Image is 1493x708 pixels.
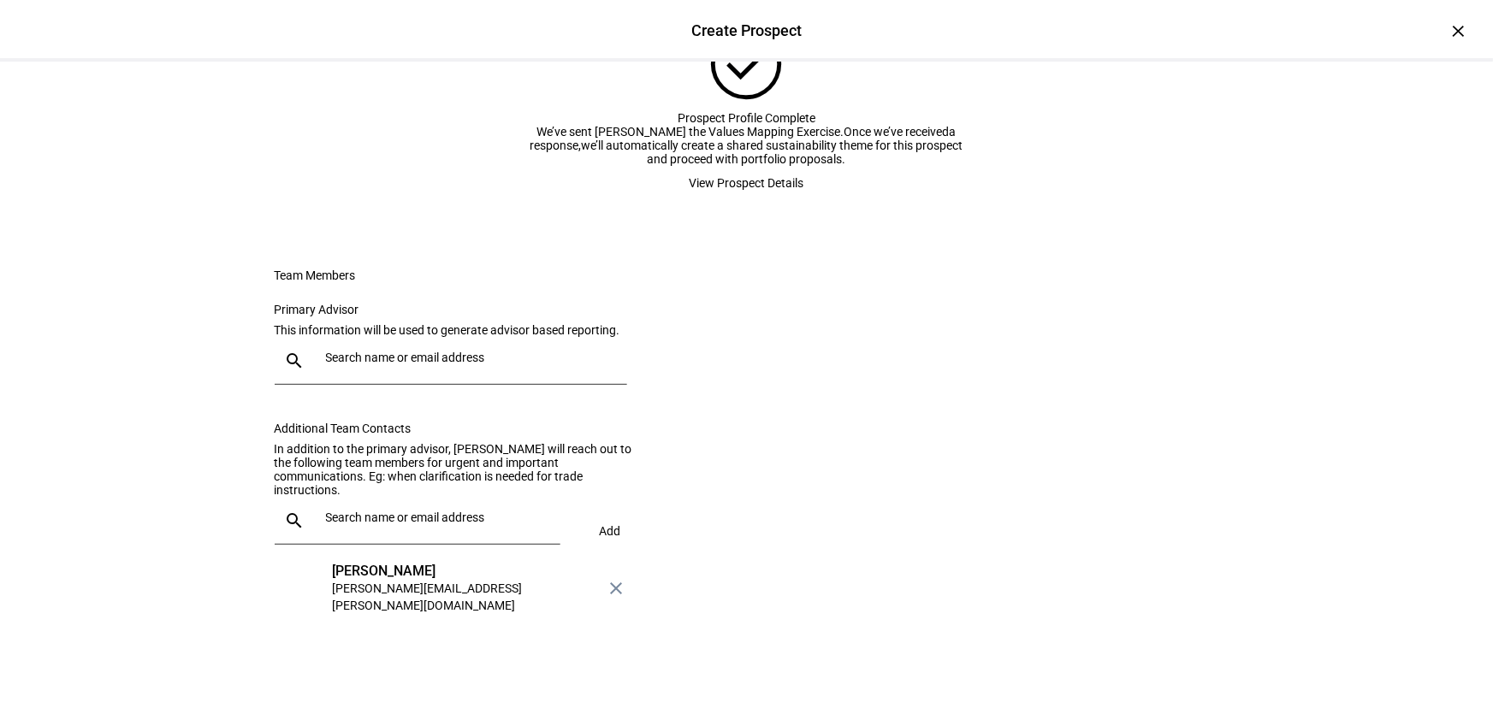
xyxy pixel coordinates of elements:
div: In addition to the primary advisor, [PERSON_NAME] will reach out to the following team members fo... [275,442,648,497]
div: Primary Advisor [275,303,648,316]
div: Create Prospect [691,20,802,42]
div: Prospect Profile Complete [524,111,969,125]
div: We’ve sent [PERSON_NAME] the Values Mapping Exercise. Once we’ve received a response, we’ll autom... [524,125,969,166]
div: AC [285,563,319,597]
div: Team Members [275,268,747,282]
div: × [1445,17,1472,44]
mat-icon: close [607,578,627,599]
div: This information will be used to generate advisor based reporting. [275,323,648,337]
mat-icon: search [275,510,316,531]
mat-icon: check_circle [702,20,791,109]
button: View Prospect Details [669,166,825,200]
input: Search name or email address [326,351,620,364]
div: Additional Team Contacts [275,422,648,435]
div: [PERSON_NAME][EMAIL_ADDRESS][PERSON_NAME][DOMAIN_NAME] [333,580,600,614]
div: [PERSON_NAME] [333,563,600,580]
mat-icon: search [275,351,316,371]
input: Search name or email address [326,510,554,524]
span: View Prospect Details [690,166,804,200]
